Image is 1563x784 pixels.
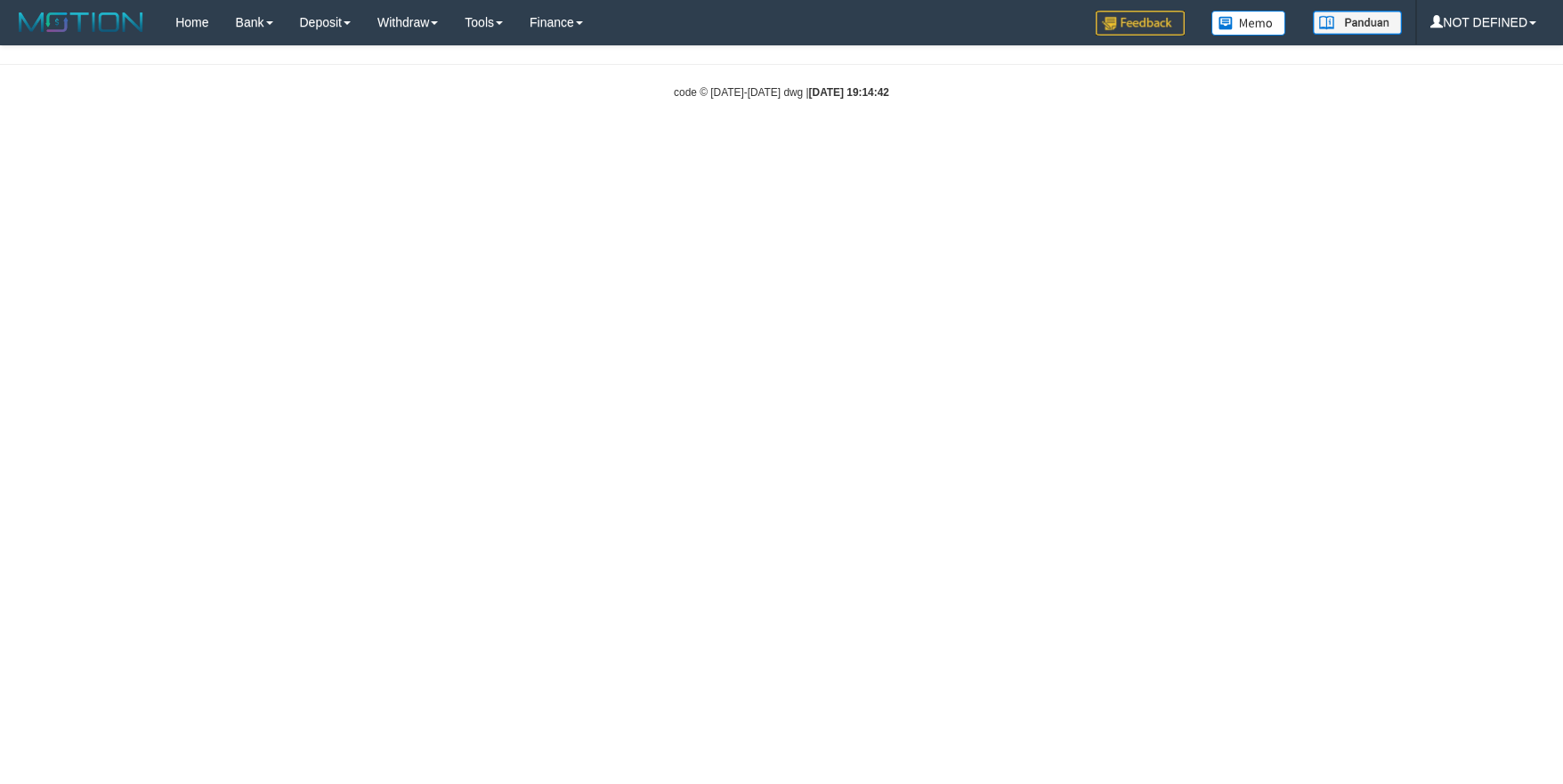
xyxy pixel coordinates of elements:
[1313,11,1402,35] img: panduan.png
[13,9,149,36] img: MOTION_logo.png
[809,86,889,99] strong: [DATE] 19:14:42
[674,86,889,99] small: code © [DATE]-[DATE] dwg |
[1211,11,1286,36] img: Button%20Memo.svg
[1096,11,1185,36] img: Feedback.jpg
